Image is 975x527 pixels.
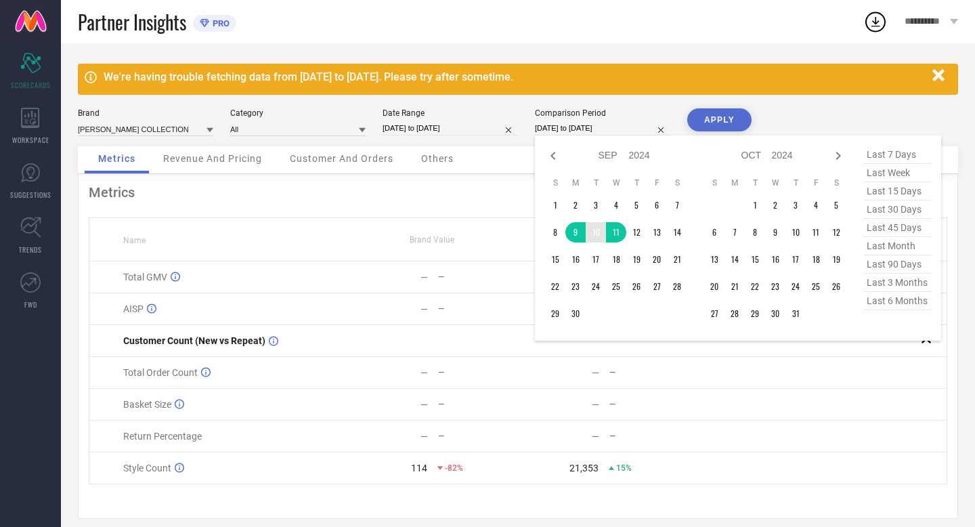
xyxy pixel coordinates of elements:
[863,292,931,310] span: last 6 months
[724,303,745,324] td: Mon Oct 28 2024
[667,276,687,297] td: Sat Sep 28 2024
[826,177,846,188] th: Saturday
[765,195,785,215] td: Wed Oct 02 2024
[626,276,647,297] td: Thu Sep 26 2024
[745,303,765,324] td: Tue Oct 29 2024
[647,249,667,270] td: Fri Sep 20 2024
[724,222,745,243] td: Mon Oct 07 2024
[545,276,565,297] td: Sun Sep 22 2024
[863,274,931,292] span: last 3 months
[724,177,745,188] th: Monday
[606,222,626,243] td: Wed Sep 11 2024
[420,272,428,282] div: —
[565,276,586,297] td: Mon Sep 23 2024
[230,108,366,118] div: Category
[745,249,765,270] td: Tue Oct 15 2024
[745,177,765,188] th: Tuesday
[586,177,606,188] th: Tuesday
[647,177,667,188] th: Friday
[19,245,42,255] span: TRENDS
[445,463,463,473] span: -82%
[745,222,765,243] td: Tue Oct 08 2024
[863,201,931,219] span: last 30 days
[704,303,724,324] td: Sun Oct 27 2024
[765,276,785,297] td: Wed Oct 23 2024
[78,108,213,118] div: Brand
[609,368,689,377] div: —
[438,400,517,409] div: —
[592,431,599,442] div: —
[565,249,586,270] td: Mon Sep 16 2024
[10,190,51,200] span: SUGGESTIONS
[123,303,144,314] span: AISP
[806,195,826,215] td: Fri Oct 04 2024
[863,237,931,255] span: last month
[806,249,826,270] td: Fri Oct 18 2024
[863,182,931,201] span: last 15 days
[863,9,888,34] div: Open download list
[745,276,765,297] td: Tue Oct 22 2024
[626,177,647,188] th: Thursday
[420,367,428,378] div: —
[438,304,517,314] div: —
[383,108,518,118] div: Date Range
[647,276,667,297] td: Fri Sep 27 2024
[765,249,785,270] td: Wed Oct 16 2024
[209,18,230,28] span: PRO
[11,80,51,90] span: SCORECARDS
[89,184,947,201] div: Metrics
[592,399,599,410] div: —
[420,431,428,442] div: —
[806,276,826,297] td: Fri Oct 25 2024
[785,276,806,297] td: Thu Oct 24 2024
[123,272,167,282] span: Total GMV
[123,236,146,245] span: Name
[806,222,826,243] td: Fri Oct 11 2024
[704,276,724,297] td: Sun Oct 20 2024
[830,148,846,164] div: Next month
[647,195,667,215] td: Fri Sep 06 2024
[626,249,647,270] td: Thu Sep 19 2024
[785,195,806,215] td: Thu Oct 03 2024
[163,153,262,164] span: Revenue And Pricing
[606,195,626,215] td: Wed Sep 04 2024
[123,431,202,442] span: Return Percentage
[411,463,427,473] div: 114
[383,121,518,135] input: Select date range
[545,222,565,243] td: Sun Sep 08 2024
[592,367,599,378] div: —
[826,249,846,270] td: Sat Oct 19 2024
[724,276,745,297] td: Mon Oct 21 2024
[586,195,606,215] td: Tue Sep 03 2024
[863,164,931,182] span: last week
[586,249,606,270] td: Tue Sep 17 2024
[704,222,724,243] td: Sun Oct 06 2024
[535,121,670,135] input: Select comparison period
[545,195,565,215] td: Sun Sep 01 2024
[863,219,931,237] span: last 45 days
[609,400,689,409] div: —
[12,135,49,145] span: WORKSPACE
[687,108,752,131] button: APPLY
[438,431,517,441] div: —
[765,222,785,243] td: Wed Oct 09 2024
[785,303,806,324] td: Thu Oct 31 2024
[616,463,632,473] span: 15%
[785,249,806,270] td: Thu Oct 17 2024
[667,249,687,270] td: Sat Sep 21 2024
[98,153,135,164] span: Metrics
[565,177,586,188] th: Monday
[123,335,265,346] span: Customer Count (New vs Repeat)
[438,368,517,377] div: —
[78,8,186,36] span: Partner Insights
[745,195,765,215] td: Tue Oct 01 2024
[586,276,606,297] td: Tue Sep 24 2024
[565,303,586,324] td: Mon Sep 30 2024
[535,108,670,118] div: Comparison Period
[806,177,826,188] th: Friday
[765,303,785,324] td: Wed Oct 30 2024
[565,195,586,215] td: Mon Sep 02 2024
[420,399,428,410] div: —
[667,177,687,188] th: Saturday
[545,177,565,188] th: Sunday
